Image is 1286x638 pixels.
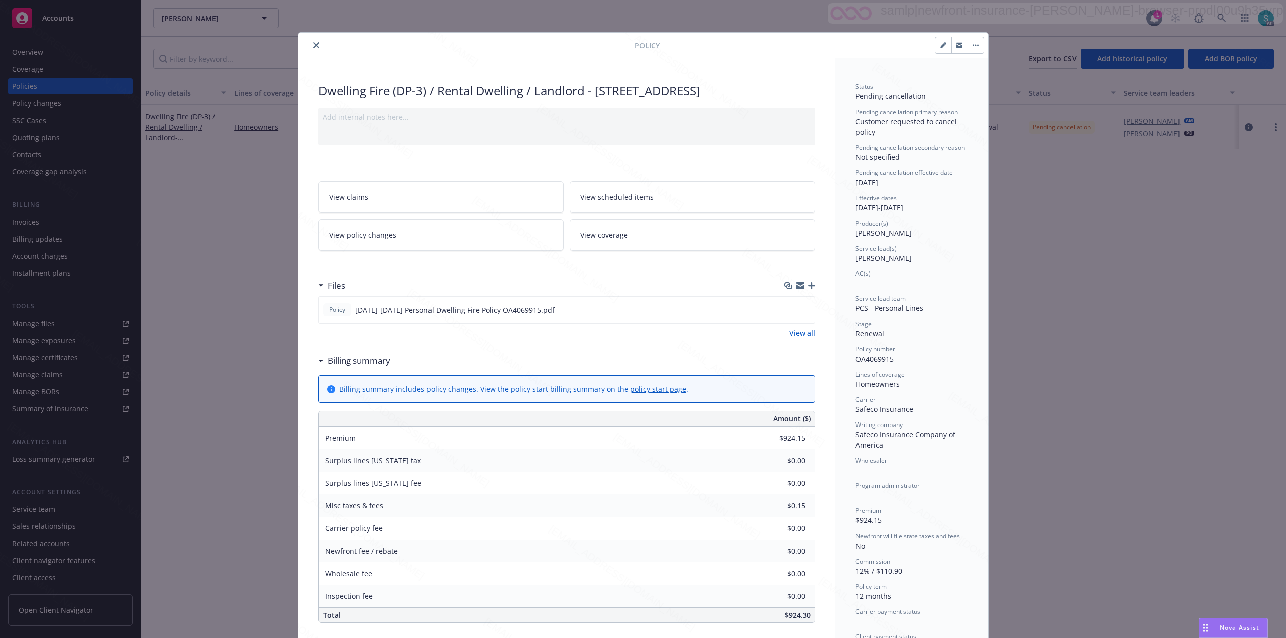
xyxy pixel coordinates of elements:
span: Carrier payment status [855,607,920,616]
span: Effective dates [855,194,897,202]
a: View policy changes [318,219,564,251]
div: Add internal notes here... [323,112,811,122]
span: 12% / $110.90 [855,566,902,576]
span: Stage [855,320,872,328]
span: Service lead(s) [855,244,897,253]
span: Surplus lines [US_STATE] tax [325,456,421,465]
button: preview file [802,305,811,315]
span: Not specified [855,152,900,162]
a: View all [789,328,815,338]
span: Wholesale fee [325,569,372,578]
span: Carrier policy fee [325,523,383,533]
div: Drag to move [1199,618,1212,637]
span: PCS - Personal Lines [855,303,923,313]
span: Pending cancellation primary reason [855,108,958,116]
button: Nova Assist [1199,618,1268,638]
input: 0.00 [746,453,811,468]
input: 0.00 [746,498,811,513]
input: 0.00 [746,476,811,491]
span: $924.30 [785,610,811,620]
span: Service lead team [855,294,906,303]
button: close [310,39,323,51]
input: 0.00 [746,566,811,581]
span: No [855,541,865,551]
span: Total [323,610,341,620]
input: 0.00 [746,544,811,559]
span: - [855,465,858,475]
span: - [855,490,858,500]
span: Premium [855,506,881,515]
span: Commission [855,557,890,566]
span: Safeco Insurance [855,404,913,414]
span: Carrier [855,395,876,404]
span: Policy [635,40,660,51]
a: policy start page [630,384,686,394]
span: View coverage [580,230,628,240]
input: 0.00 [746,521,811,536]
span: Pending cancellation [855,91,926,101]
span: View scheduled items [580,192,654,202]
div: Files [318,279,345,292]
span: [DATE] [855,178,878,187]
span: Lines of coverage [855,370,905,379]
div: Dwelling Fire (DP-3) / Rental Dwelling / Landlord - [STREET_ADDRESS] [318,82,815,99]
span: - [855,616,858,626]
span: [DATE]-[DATE] Personal Dwelling Fire Policy OA4069915.pdf [355,305,555,315]
span: Pending cancellation effective date [855,168,953,177]
span: Homeowners [855,379,900,389]
span: [PERSON_NAME] [855,253,912,263]
span: Misc taxes & fees [325,501,383,510]
span: Amount ($) [773,413,811,424]
span: Program administrator [855,481,920,490]
span: AC(s) [855,269,871,278]
span: Newfront fee / rebate [325,546,398,556]
div: Billing summary [318,354,390,367]
span: Status [855,82,873,91]
span: Nova Assist [1220,623,1259,632]
span: $924.15 [855,515,882,525]
h3: Billing summary [328,354,390,367]
a: View claims [318,181,564,213]
span: Policy [327,305,347,314]
span: Safeco Insurance Company of America [855,430,957,450]
div: Billing summary includes policy changes. View the policy start billing summary on the . [339,384,688,394]
span: Newfront will file state taxes and fees [855,531,960,540]
span: Renewal [855,329,884,338]
span: Surplus lines [US_STATE] fee [325,478,421,488]
span: Pending cancellation secondary reason [855,143,965,152]
button: download file [786,305,794,315]
span: - [855,278,858,288]
span: Premium [325,433,356,443]
span: View policy changes [329,230,396,240]
span: Producer(s) [855,219,888,228]
span: Writing company [855,420,903,429]
span: View claims [329,192,368,202]
span: Policy number [855,345,895,353]
input: 0.00 [746,589,811,604]
span: OA4069915 [855,354,894,364]
span: Wholesaler [855,456,887,465]
a: View coverage [570,219,815,251]
span: 12 months [855,591,891,601]
a: View scheduled items [570,181,815,213]
div: [DATE] - [DATE] [855,194,968,213]
input: 0.00 [746,431,811,446]
span: Customer requested to cancel policy [855,117,959,137]
span: Policy term [855,582,887,591]
span: Inspection fee [325,591,373,601]
span: [PERSON_NAME] [855,228,912,238]
h3: Files [328,279,345,292]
